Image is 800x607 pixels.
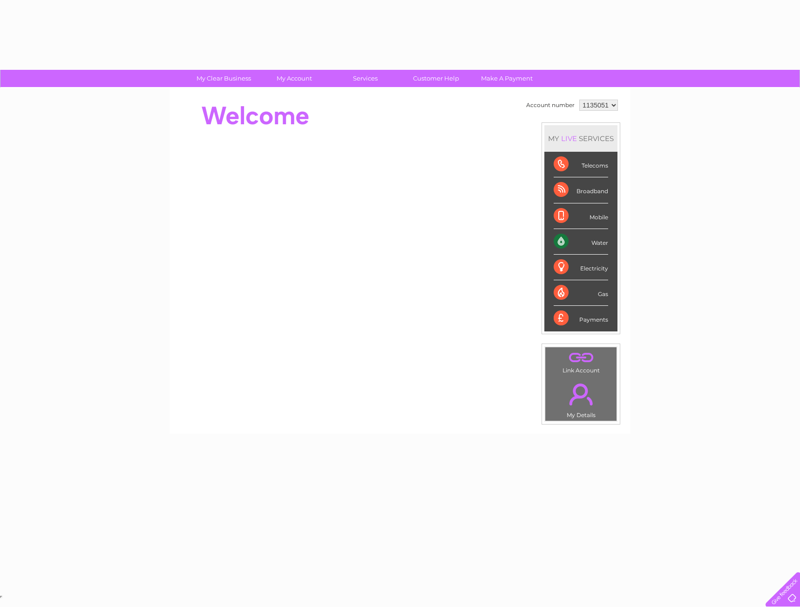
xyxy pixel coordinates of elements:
[256,70,333,87] a: My Account
[398,70,475,87] a: Customer Help
[185,70,262,87] a: My Clear Business
[554,280,608,306] div: Gas
[548,350,614,366] a: .
[548,378,614,411] a: .
[554,203,608,229] div: Mobile
[559,134,579,143] div: LIVE
[554,306,608,331] div: Payments
[554,255,608,280] div: Electricity
[554,177,608,203] div: Broadband
[545,347,617,376] td: Link Account
[327,70,404,87] a: Services
[468,70,545,87] a: Make A Payment
[554,229,608,255] div: Water
[544,125,617,152] div: MY SERVICES
[554,152,608,177] div: Telecoms
[524,97,577,113] td: Account number
[545,376,617,421] td: My Details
